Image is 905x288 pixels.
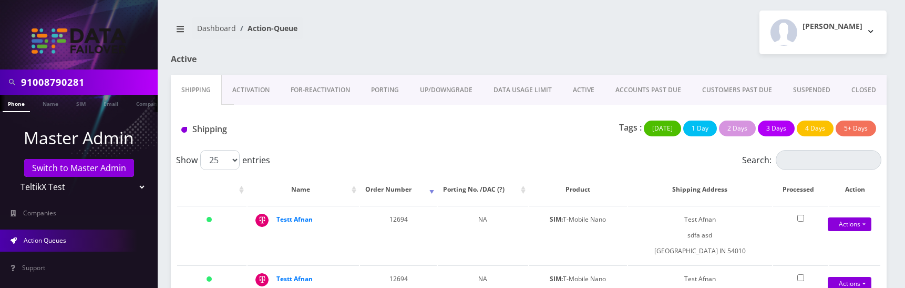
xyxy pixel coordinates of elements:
b: SIM: [550,215,563,224]
th: Processed: activate to sort column ascending [773,174,828,205]
a: Company [131,95,166,111]
h1: Active [171,54,399,64]
label: Show entries [176,150,270,170]
th: Shipping Address [628,174,772,205]
span: Companies [23,208,56,217]
input: Search: [776,150,881,170]
a: Actions [828,217,871,231]
a: Switch to Master Admin [24,159,134,177]
img: TeltikX Test [32,28,126,54]
th: Porting No. /DAC (?): activate to sort column ascending [438,174,528,205]
nav: breadcrumb [171,17,521,47]
b: SIM: [550,274,563,283]
button: [PERSON_NAME] [759,11,887,54]
button: 4 Days [797,121,834,136]
a: DATA USAGE LIMIT [483,75,562,105]
a: ACTIVE [562,75,605,105]
li: Action-Queue [236,23,297,34]
span: Action Queues [24,236,66,245]
th: Product [529,174,627,205]
a: CLOSED [841,75,887,105]
a: Activation [222,75,280,105]
img: Shipping [181,127,187,133]
button: 1 Day [683,121,717,136]
a: Phone [3,95,30,112]
button: 2 Days [719,121,756,136]
a: PORTING [361,75,409,105]
td: T-Mobile Nano [529,206,627,264]
a: Testt Afnan [276,274,313,283]
td: 12694 [360,206,437,264]
span: Support [22,263,45,272]
td: NA [438,206,528,264]
button: 5+ Days [836,121,876,136]
button: [DATE] [644,121,681,136]
th: Order Number: activate to sort column ascending [360,174,437,205]
h1: Shipping [181,124,403,134]
a: Name [37,95,64,111]
a: SIM [71,95,91,111]
a: UP/DOWNGRADE [409,75,483,105]
button: 3 Days [758,121,795,136]
p: Tags : [619,121,642,134]
th: Name: activate to sort column ascending [248,174,359,205]
a: Testt Afnan [276,215,313,224]
a: CUSTOMERS PAST DUE [692,75,783,105]
a: Shipping [171,75,222,105]
label: Search: [742,150,881,170]
a: FOR-REActivation [280,75,361,105]
a: ACCOUNTS PAST DUE [605,75,692,105]
th: Action [829,174,880,205]
select: Showentries [200,150,240,170]
td: Test Afnan sdfa asd [GEOGRAPHIC_DATA] IN 54010 [628,206,772,264]
a: Dashboard [197,23,236,33]
input: Search in Company [21,72,155,92]
a: SUSPENDED [783,75,841,105]
a: Email [98,95,124,111]
th: : activate to sort column ascending [177,174,246,205]
h2: [PERSON_NAME] [803,22,862,31]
